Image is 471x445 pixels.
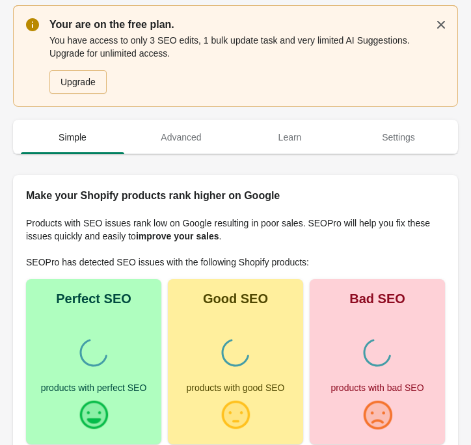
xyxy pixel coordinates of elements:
div: Good SEO [203,292,268,305]
p: Your are on the free plan. [49,17,445,33]
div: You have access to only 3 SEO edits, 1 bulk update task and very limited AI Suggestions. Upgrade ... [49,33,445,95]
div: Bad SEO [349,292,405,305]
span: Simple [21,126,124,149]
a: Upgrade [49,70,107,94]
button: Settings [344,120,453,154]
div: Perfect SEO [56,292,131,305]
div: products with bad SEO [330,383,424,392]
div: products with good SEO [187,383,285,392]
p: SEOPro has detected SEO issues with the following Shopify products: [26,256,445,269]
h2: Make your Shopify products rank higher on Google [26,188,445,204]
button: Advanced [127,120,235,154]
span: Advanced [129,126,233,149]
b: improve your sales [136,231,219,241]
span: Learn [238,126,342,149]
span: Settings [347,126,450,149]
div: Upgrade [61,77,96,87]
button: Simple [18,120,127,154]
p: Products with SEO issues rank low on Google resulting in poor sales. SEOPro will help you fix the... [26,217,445,243]
div: products with perfect SEO [41,383,147,392]
button: Learn [235,120,344,154]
